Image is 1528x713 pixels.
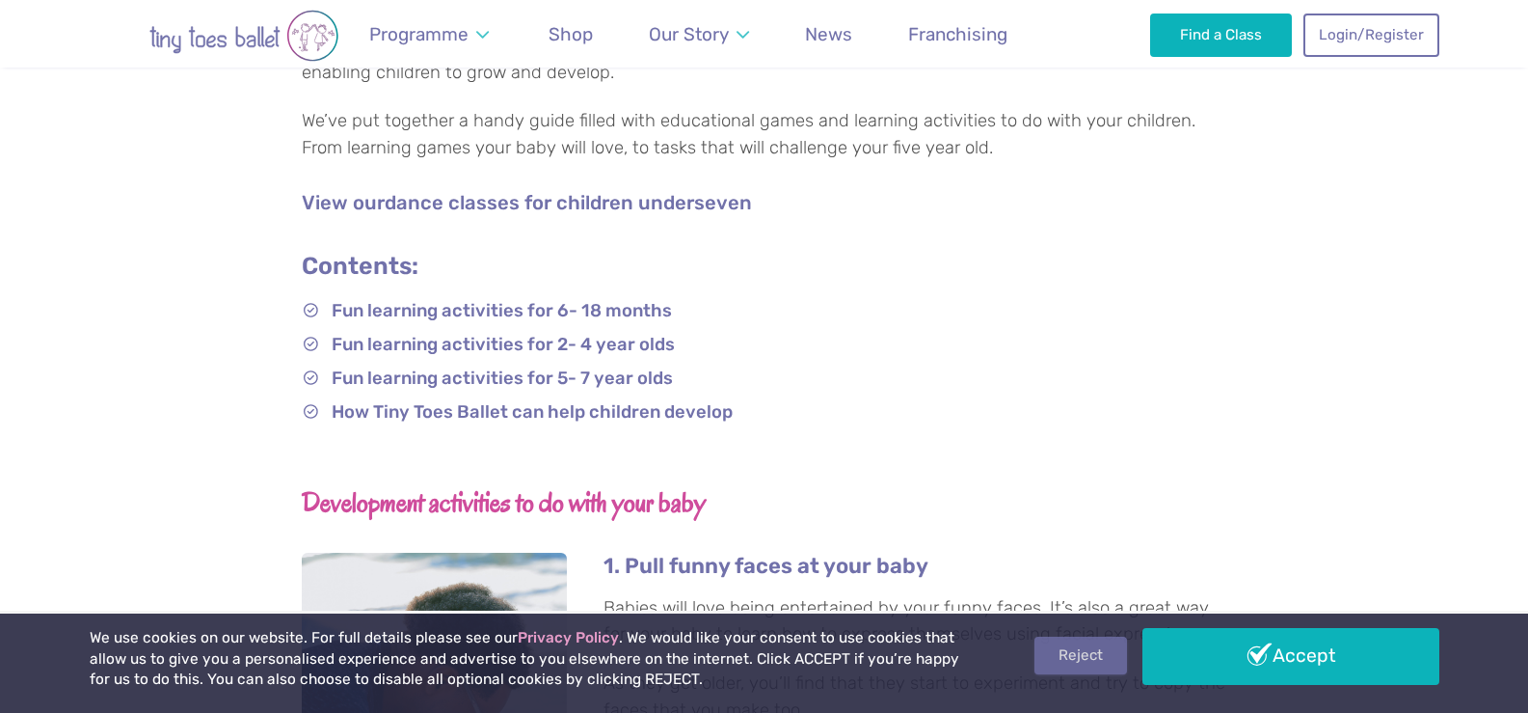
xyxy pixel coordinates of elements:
p: We’ve put together a handy guide filled with educational games and learning activities to do with... [302,108,1227,161]
span: Franchising [908,23,1007,45]
a: dance classes for children under [385,193,694,214]
strong: Contents: [302,252,418,280]
a: Privacy Policy [518,629,619,646]
a: Franchising [899,12,1017,57]
a: Our Story [639,12,758,57]
span: Shop [549,23,593,45]
a: Login/Register [1303,14,1438,56]
span: Our Story [649,23,729,45]
strong: 1. Pull funny faces at your baby [603,553,928,579]
span: Programme [369,23,469,45]
p: Babies will love being entertained by your funny faces. It’s also a great way for your baby to le... [302,595,1227,648]
h6: View our [302,191,1227,215]
a: Programme [361,12,498,57]
strong: Development activities to do with your baby [302,484,706,521]
a: Accept [1142,628,1439,684]
a: Find a Class [1150,14,1292,56]
a: Fun learning activities for 5- 7 year olds [332,370,673,389]
a: seven [694,193,752,214]
a: Reject [1034,637,1127,673]
p: We use cookies on our website. For full details please see our . We would like your consent to us... [90,628,967,691]
a: Shop [540,12,603,57]
a: Fun learning activities for 2- 4 year olds [332,336,675,355]
img: tiny toes ballet [90,10,398,62]
span: News [805,23,852,45]
a: Fun learning activities for 6- 18 months [332,302,672,321]
a: News [796,12,862,57]
a: How Tiny Toes Ballet can help children develop [332,403,733,423]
